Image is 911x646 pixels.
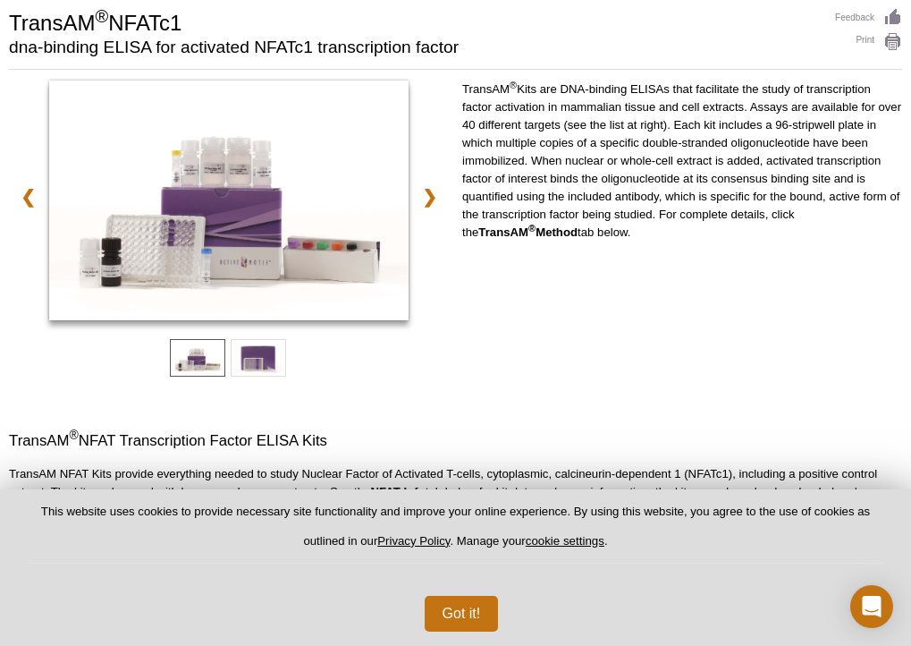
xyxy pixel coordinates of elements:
a: Feedback [835,8,902,28]
a: ❮ [9,176,47,217]
strong: TransAM Method [478,225,578,239]
h3: TransAM NFAT Transcription Factor ELISA Kits [9,430,902,452]
p: TransAM Kits are DNA-binding ELISAs that facilitate the study of transcription factor activation ... [462,81,902,242]
a: Privacy Policy [377,534,450,548]
h1: TransAM NFATc1 [9,8,817,35]
img: TransAM NFATc1 Kit [49,81,409,320]
div: Open Intercom Messenger [850,585,893,628]
strong: NFAT Info [370,485,425,498]
h2: dna-binding ELISA for activated NFATc1 transcription factor [9,39,817,55]
p: TransAM NFAT Kits provide everything needed to study Nuclear Factor of Activated T-cells, cytopla... [9,465,902,519]
sup: ® [528,223,536,234]
a: TransAM NFATc1 Kit [49,81,409,326]
p: This website uses cookies to provide necessary site functionality and improve your online experie... [29,504,882,564]
a: ❯ [410,176,449,217]
button: cookie settings [526,534,604,548]
a: Print [835,32,902,52]
sup: ® [95,6,108,26]
button: Got it! [425,596,499,632]
sup: ® [69,429,78,443]
sup: ® [510,80,517,90]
